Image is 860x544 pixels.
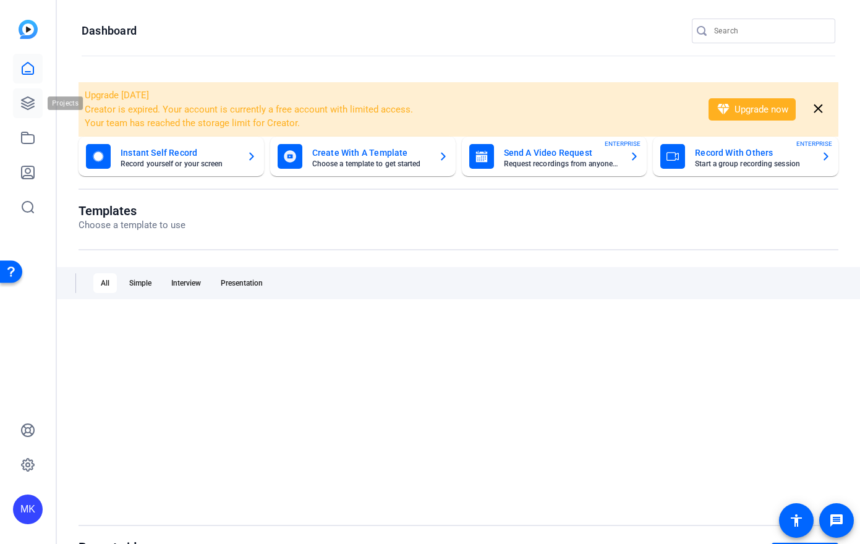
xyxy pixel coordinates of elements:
[85,90,149,101] span: Upgrade [DATE]
[121,145,237,160] mat-card-title: Instant Self Record
[504,145,620,160] mat-card-title: Send A Video Request
[796,139,832,148] span: ENTERPRISE
[789,513,804,528] mat-icon: accessibility
[19,20,38,39] img: blue-gradient.svg
[48,96,87,111] div: Projects
[605,139,641,148] span: ENTERPRISE
[79,137,264,176] button: Instant Self RecordRecord yourself or your screen
[695,160,811,168] mat-card-subtitle: Start a group recording session
[79,203,185,218] h1: Templates
[695,145,811,160] mat-card-title: Record With Others
[85,116,692,130] li: Your team has reached the storage limit for Creator.
[270,137,456,176] button: Create With A TemplateChoose a template to get started
[213,273,270,293] div: Presentation
[716,102,731,117] mat-icon: diamond
[811,101,826,117] mat-icon: close
[121,160,237,168] mat-card-subtitle: Record yourself or your screen
[462,137,647,176] button: Send A Video RequestRequest recordings from anyone, anywhereENTERPRISE
[312,160,428,168] mat-card-subtitle: Choose a template to get started
[714,23,825,38] input: Search
[653,137,838,176] button: Record With OthersStart a group recording sessionENTERPRISE
[709,98,796,121] button: Upgrade now
[504,160,620,168] mat-card-subtitle: Request recordings from anyone, anywhere
[164,273,208,293] div: Interview
[79,218,185,232] p: Choose a template to use
[93,273,117,293] div: All
[13,495,43,524] div: MK
[122,273,159,293] div: Simple
[85,103,692,117] li: Creator is expired. Your account is currently a free account with limited access.
[82,23,137,38] h1: Dashboard
[312,145,428,160] mat-card-title: Create With A Template
[829,513,844,528] mat-icon: message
